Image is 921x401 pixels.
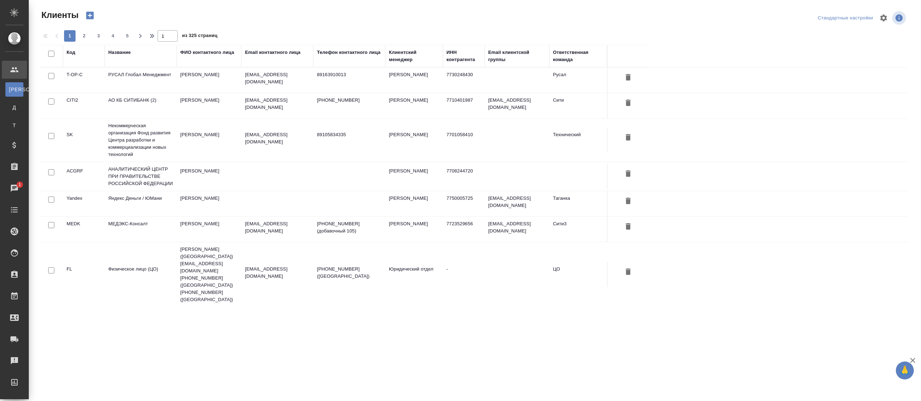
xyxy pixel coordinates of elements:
td: МЕДЭКС-Консалт [105,217,177,242]
td: [PERSON_NAME] [177,191,241,216]
span: Д [9,104,20,111]
td: 7730248430 [443,68,485,93]
button: 3 [93,30,104,42]
td: SK [63,128,105,153]
td: - [443,262,485,287]
td: 7708244720 [443,164,485,189]
td: [PERSON_NAME] [177,93,241,118]
td: T-OP-C [63,68,105,93]
td: Сити [549,93,607,118]
p: [EMAIL_ADDRESS][DOMAIN_NAME] [245,97,310,111]
p: [EMAIL_ADDRESS][DOMAIN_NAME] [245,266,310,280]
td: Юридический отдел [385,262,443,287]
span: [PERSON_NAME] [9,86,20,93]
td: [PERSON_NAME] [177,128,241,153]
button: Удалить [622,71,634,84]
div: ИНН контрагента [446,49,481,63]
td: РУСАЛ Глобал Менеджмент [105,68,177,93]
td: [PERSON_NAME] [177,68,241,93]
button: 4 [107,30,119,42]
td: Физическое лицо (ЦО) [105,262,177,287]
td: FL [63,262,105,287]
td: 7701058410 [443,128,485,153]
a: [PERSON_NAME] [5,82,23,97]
td: АО КБ СИТИБАНК (2) [105,93,177,118]
button: Удалить [622,195,634,208]
span: Клиенты [40,9,78,21]
button: Удалить [622,167,634,181]
span: 4 [107,32,119,40]
p: [PHONE_NUMBER] (добавочный 105) [317,220,382,235]
div: Клиентский менеджер [389,49,439,63]
td: CITI2 [63,93,105,118]
td: [EMAIL_ADDRESS][DOMAIN_NAME] [485,217,549,242]
td: Yandex [63,191,105,216]
td: [PERSON_NAME] [177,217,241,242]
td: 7710401987 [443,93,485,118]
td: [EMAIL_ADDRESS][DOMAIN_NAME] [485,191,549,216]
p: [EMAIL_ADDRESS][DOMAIN_NAME] [245,131,310,146]
td: [PERSON_NAME] [385,128,443,153]
td: Таганка [549,191,607,216]
div: Название [108,49,131,56]
td: АНАЛИТИЧЕСКИЙ ЦЕНТР ПРИ ПРАВИТЕЛЬСТВЕ РОССИЙСКОЙ ФЕДЕРАЦИИ [105,162,177,191]
span: из 325 страниц [182,31,217,42]
td: Технический [549,128,607,153]
button: 🙏 [896,361,914,379]
span: 1 [14,181,25,188]
td: MEDK [63,217,105,242]
td: ACGRF [63,164,105,189]
button: Удалить [622,266,634,279]
p: 89163910013 [317,71,382,78]
button: Удалить [622,220,634,234]
p: [PHONE_NUMBER] ([GEOGRAPHIC_DATA]) [317,266,382,280]
button: Создать [81,9,99,22]
td: Русал [549,68,607,93]
span: 2 [78,32,90,40]
td: [PERSON_NAME] ([GEOGRAPHIC_DATA]) [EMAIL_ADDRESS][DOMAIN_NAME] [PHONE_NUMBER] ([GEOGRAPHIC_DATA])... [177,242,241,307]
td: [EMAIL_ADDRESS][DOMAIN_NAME] [485,93,549,118]
div: Телефон контактного лица [317,49,381,56]
td: [PERSON_NAME] [385,68,443,93]
p: [EMAIL_ADDRESS][DOMAIN_NAME] [245,71,310,86]
a: Д [5,100,23,115]
td: ЦО [549,262,607,287]
button: Удалить [622,131,634,144]
td: Сити3 [549,217,607,242]
span: 3 [93,32,104,40]
span: Т [9,122,20,129]
div: ФИО контактного лица [180,49,234,56]
a: Т [5,118,23,133]
button: 2 [78,30,90,42]
span: Настроить таблицу [875,9,892,27]
div: Ответственная команда [553,49,603,63]
p: [PHONE_NUMBER] [317,97,382,104]
td: [PERSON_NAME] [385,217,443,242]
td: Яндекс Деньги / ЮМани [105,191,177,216]
td: 7723529656 [443,217,485,242]
span: 🙏 [899,363,911,378]
a: 1 [2,179,27,197]
td: [PERSON_NAME] [177,164,241,189]
span: 5 [122,32,133,40]
button: Удалить [622,97,634,110]
td: [PERSON_NAME] [385,93,443,118]
button: 5 [122,30,133,42]
td: [PERSON_NAME] [385,164,443,189]
td: [PERSON_NAME] [385,191,443,216]
td: 7750005725 [443,191,485,216]
span: Посмотреть информацию [892,11,907,25]
p: 89105834335 [317,131,382,138]
div: Email контактного лица [245,49,300,56]
p: [EMAIL_ADDRESS][DOMAIN_NAME] [245,220,310,235]
div: split button [816,13,875,24]
div: Код [67,49,75,56]
div: Email клиентской группы [488,49,546,63]
td: Некоммерческая организация Фонд развития Центра разработки и коммерциализации новых технологий [105,119,177,162]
